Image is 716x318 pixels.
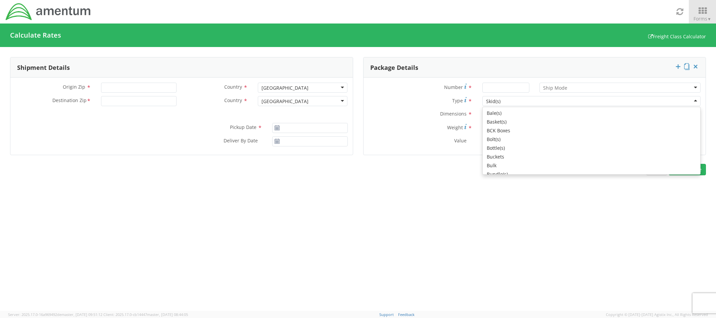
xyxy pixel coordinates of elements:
[648,33,706,40] a: Freight Class Calculator
[483,144,700,152] div: Bottle(s)
[261,98,308,105] div: [GEOGRAPHIC_DATA]
[63,84,85,90] span: Origin Zip
[694,15,711,22] span: Forms
[543,85,568,91] input: Ship Mode
[224,137,258,145] span: Deliver By Date
[606,312,708,317] span: Copyright © [DATE]-[DATE] Agistix Inc., All Rights Reserved
[483,152,700,161] div: Buckets
[447,124,463,131] span: Weight
[147,312,188,317] span: master, [DATE] 08:44:05
[452,97,463,104] span: Type
[224,97,242,103] span: Country
[230,124,256,130] span: Pickup Date
[483,135,700,144] div: Bolt(s)
[8,312,102,317] span: Server: 2025.17.0-16a969492de
[707,16,711,22] span: ▼
[103,312,188,317] span: Client: 2025.17.0-cb14447
[370,57,418,78] h3: Package Details
[483,109,700,118] div: Bale(s)
[398,312,415,317] a: Feedback
[17,57,70,78] h3: Shipment Details
[483,161,700,170] div: Bulk
[454,137,467,144] span: Value
[10,32,61,39] h4: Calculate Rates
[379,312,394,317] a: Support
[52,97,87,105] span: Destination Zip
[483,170,700,179] div: Bundle(s)
[483,118,700,126] div: Basket(s)
[444,84,463,90] span: Number
[440,110,467,117] span: Dimensions
[5,2,92,21] img: dyn-intl-logo-049831509241104b2a82.png
[483,126,700,135] div: BCK Boxes
[224,84,242,90] span: Country
[486,98,500,105] div: Skid(s)
[61,312,102,317] span: master, [DATE] 09:51:12
[261,85,308,91] div: [GEOGRAPHIC_DATA]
